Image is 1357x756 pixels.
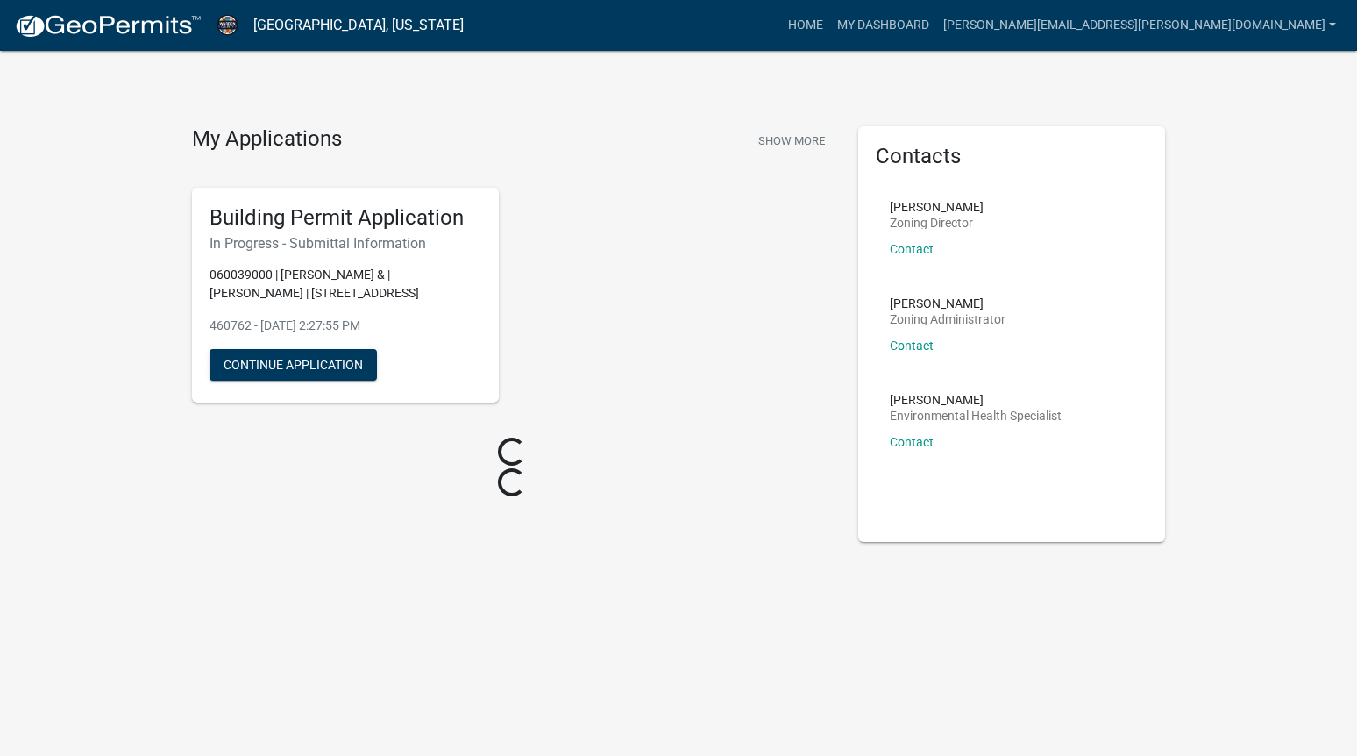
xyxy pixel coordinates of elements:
[936,9,1343,42] a: [PERSON_NAME][EMAIL_ADDRESS][PERSON_NAME][DOMAIN_NAME]
[253,11,464,40] a: [GEOGRAPHIC_DATA], [US_STATE]
[210,205,481,231] h5: Building Permit Application
[216,13,239,37] img: Warren County, Iowa
[890,242,934,256] a: Contact
[890,313,1005,325] p: Zoning Administrator
[876,144,1147,169] h5: Contacts
[890,394,1062,406] p: [PERSON_NAME]
[890,297,1005,310] p: [PERSON_NAME]
[210,235,481,252] h6: In Progress - Submittal Information
[890,435,934,449] a: Contact
[210,349,377,381] button: Continue Application
[192,126,342,153] h4: My Applications
[781,9,830,42] a: Home
[890,201,984,213] p: [PERSON_NAME]
[830,9,936,42] a: My Dashboard
[210,266,481,303] p: 060039000 | [PERSON_NAME] & | [PERSON_NAME] | [STREET_ADDRESS]
[890,410,1062,422] p: Environmental Health Specialist
[890,217,984,229] p: Zoning Director
[890,339,934,353] a: Contact
[751,126,832,155] button: Show More
[210,317,481,335] p: 460762 - [DATE] 2:27:55 PM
